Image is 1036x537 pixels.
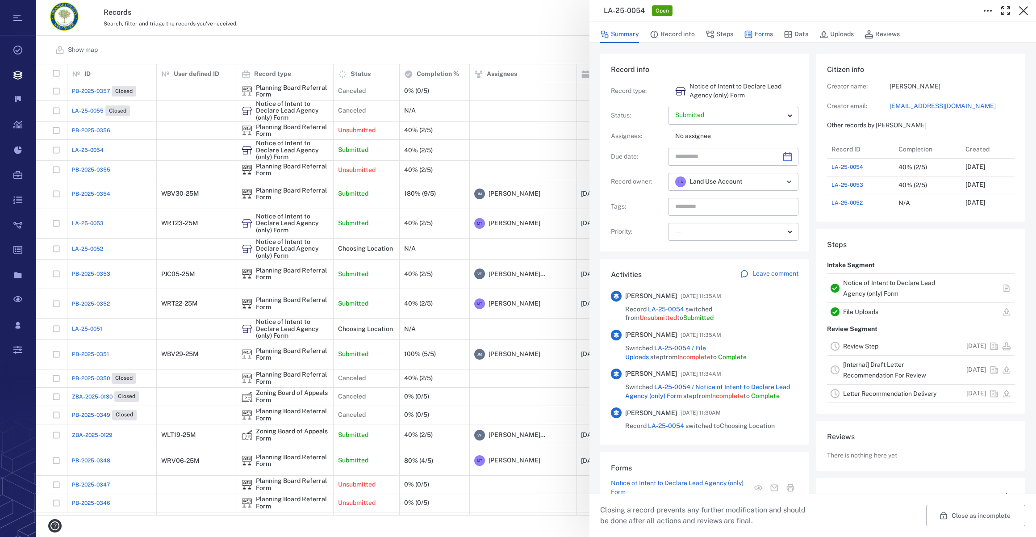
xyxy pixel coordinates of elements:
p: [DATE] [965,180,985,189]
span: Choosing Location [720,422,775,429]
a: Notice of Intent to Declare Lead Agency (only) Form [611,479,750,496]
p: Other records by [PERSON_NAME] [827,121,1015,130]
p: [DATE] [966,342,986,351]
span: Switched step from to [625,383,798,400]
button: Print form [782,480,798,496]
p: Assignees : [611,132,664,141]
p: Intake Segment [827,257,875,273]
a: File Uploads [843,308,878,315]
div: 40% (2/5) [898,164,927,171]
div: 40% (2/5) [898,182,927,189]
span: Open [654,7,671,15]
span: Unsubmitted [639,314,677,321]
p: There is nothing here yet [827,451,897,460]
button: Close [1015,2,1032,20]
button: Forms [744,26,773,43]
p: No assignee [675,132,798,141]
a: Review Step [843,343,878,350]
a: LA-25-0054 [648,422,684,429]
div: L A [675,176,686,187]
span: [DATE] 11:34AM [681,369,721,379]
button: Uploads [819,26,854,43]
p: Review Segment [827,321,877,337]
p: Tags : [611,202,664,211]
a: LA-25-0052 [831,199,863,207]
p: [DATE] [965,198,985,207]
button: Toggle Fullscreen [997,2,1015,20]
span: [PERSON_NAME] [625,409,677,418]
p: Status : [611,111,664,120]
span: Incomplete [677,353,710,361]
a: [Internal] Draft Letter Recommendation For Review [843,361,926,379]
h6: Forms [611,463,798,474]
a: Letter Recommendation Delivery [843,390,936,397]
div: FormsNotice of Intent to Declare Lead Agency (only) FormView form in the stepMail formPrint form [600,452,809,516]
h6: Citizen info [827,64,1015,75]
a: LA-25-0054 / Notice of Intent to Declare Lead Agency (only) Form [625,383,790,399]
button: Reviews [865,26,900,43]
span: Complete [718,353,747,361]
h6: Reviews [827,432,1015,442]
h6: Activities [611,269,642,280]
p: Record owner : [611,177,664,186]
div: Completion [894,140,961,158]
div: Created [961,140,1028,158]
div: Record ID [831,137,861,162]
button: Choose date [779,148,797,166]
a: Leave comment [740,269,798,280]
span: [DATE] 11:30AM [681,407,721,418]
div: ActivitiesLeave comment[PERSON_NAME][DATE] 11:35AMRecord LA-25-0054 switched fromUnsubmittedtoSub... [600,259,809,452]
a: Notice of Intent to Declare Lead Agency (only) Form [843,279,935,297]
p: Record type : [611,87,664,96]
span: [DATE] 11:35AM [681,291,721,302]
div: — [675,227,784,237]
div: StepsIntake SegmentNotice of Intent to Declare Lead Agency (only) FormFile UploadsReview SegmentR... [816,229,1025,421]
div: Notice of Intent to Declare Lead Agency (only) Form [675,86,686,96]
a: LA-25-0054 [648,306,684,313]
span: Complete [751,392,780,399]
div: Record ID [827,140,894,158]
p: [DATE] [966,389,986,398]
button: Record info [650,26,695,43]
span: [DATE] 11:35AM [681,330,721,340]
div: ReviewsThere is nothing here yet [816,421,1025,478]
button: Summary [600,26,639,43]
span: Incomplete [710,392,744,399]
button: Open [783,176,795,188]
a: LA-25-0053 [831,181,863,189]
button: Mail form [766,480,782,496]
h6: Record info [611,64,798,75]
h6: Steps [827,239,1015,250]
p: Notice of Intent to Declare Lead Agency (only) Form [689,82,798,100]
div: Citizen infoCreator name:[PERSON_NAME]Creator email:[EMAIL_ADDRESS][DOMAIN_NAME]Other records by ... [816,54,1025,229]
p: Creator name: [827,82,890,91]
p: [PERSON_NAME] [890,82,1015,91]
p: Leave comment [752,269,798,278]
span: Land Use Account [689,177,743,186]
a: [EMAIL_ADDRESS][DOMAIN_NAME] [890,102,1015,111]
button: Steps [706,26,733,43]
a: LA-25-0054 [831,163,863,171]
p: Due date : [611,152,664,161]
button: Data [784,26,809,43]
button: Toggle to Edit Boxes [979,2,997,20]
p: Submitted [675,111,784,120]
span: Record switched to [625,422,775,431]
span: Switched step from to [625,344,798,361]
span: Help [20,6,38,14]
p: Creator email: [827,102,890,111]
span: Record switched from to [625,305,798,323]
div: Completion [898,137,932,162]
button: Close as incomplete [926,505,1025,526]
p: Closing a record prevents any further modification and should be done after all actions and revie... [600,505,813,526]
span: Submitted [683,314,714,321]
p: [DATE] [966,365,986,374]
p: [DATE] [965,163,985,172]
a: LA-25-0054 / File Uploads [625,344,706,361]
